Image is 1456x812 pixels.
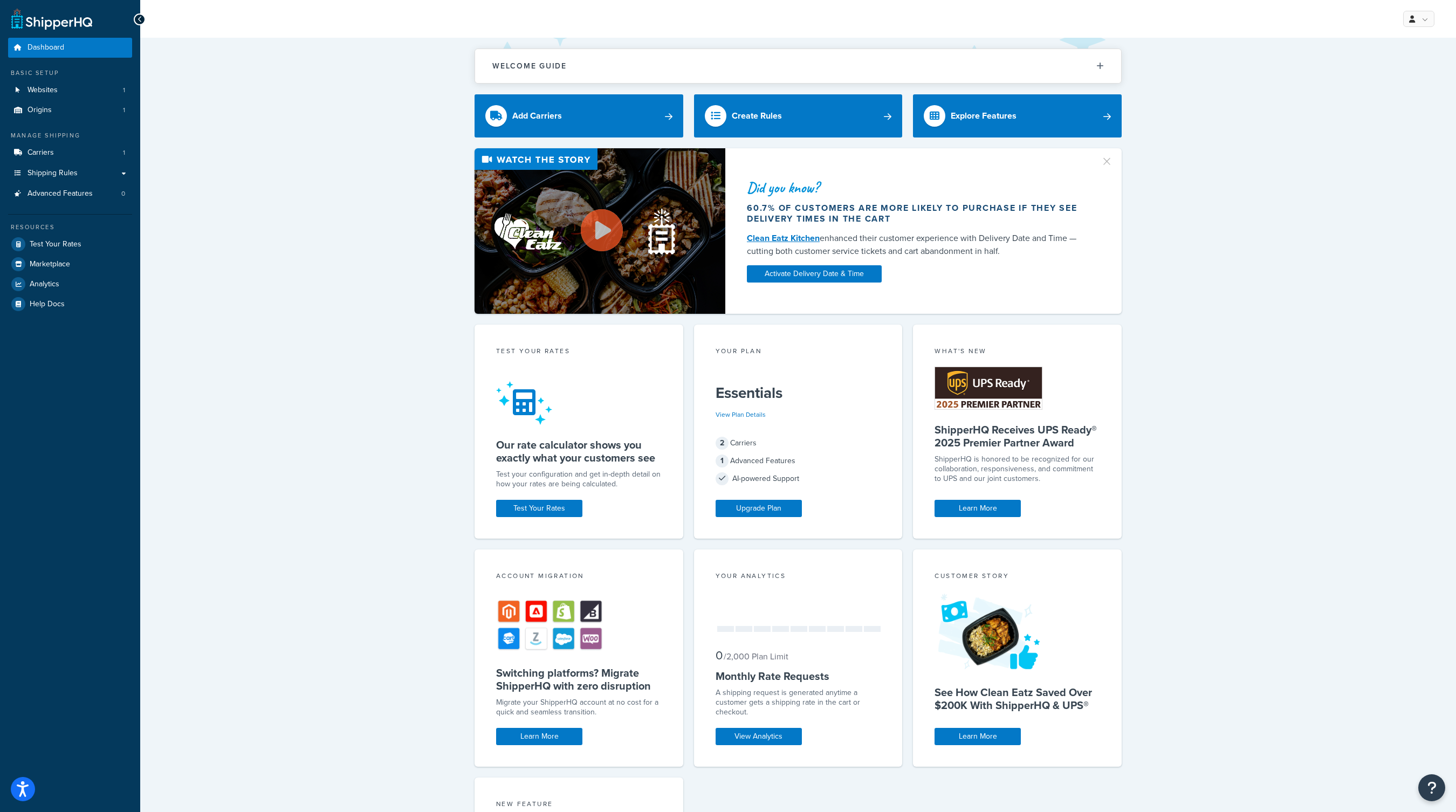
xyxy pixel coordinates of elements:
div: Your Analytics [716,571,881,583]
div: A shipping request is generated anytime a customer gets a shipping rate in the cart or checkout. [716,688,881,717]
h2: Welcome Guide [492,62,567,70]
span: Dashboard [28,43,64,52]
div: Migrate your ShipperHQ account at no cost for a quick and seamless transition. [496,698,662,717]
a: View Plan Details [716,410,766,419]
span: 1 [123,148,125,157]
span: Origins [28,106,52,115]
span: 2 [716,437,729,450]
a: Upgrade Plan [716,500,802,517]
div: Did you know? [747,180,1088,195]
a: Add Carriers [475,94,683,137]
div: 60.7% of customers are more likely to purchase if they see delivery times in the cart [747,203,1088,224]
div: Your Plan [716,346,881,359]
div: Resources [8,223,132,232]
h5: ShipperHQ Receives UPS Ready® 2025 Premier Partner Award [935,423,1100,449]
a: Origins1 [8,100,132,120]
a: Test Your Rates [8,235,132,254]
div: enhanced their customer experience with Delivery Date and Time — cutting both customer service ti... [747,232,1088,258]
a: Clean Eatz Kitchen [747,232,820,244]
a: Learn More [496,728,582,745]
div: Test your configuration and get in-depth detail on how your rates are being calculated. [496,470,662,489]
span: Carriers [28,148,54,157]
a: Websites1 [8,80,132,100]
span: Shipping Rules [28,169,78,178]
div: Carriers [716,436,881,451]
span: 0 [716,646,723,664]
div: Customer Story [935,571,1100,583]
a: Advanced Features0 [8,184,132,204]
li: Websites [8,80,132,100]
div: Test your rates [496,346,662,359]
p: ShipperHQ is honored to be recognized for our collaboration, responsiveness, and commitment to UP... [935,455,1100,484]
a: Help Docs [8,294,132,314]
span: Advanced Features [28,189,93,198]
h5: Our rate calculator shows you exactly what your customers see [496,438,662,464]
small: / 2,000 Plan Limit [724,650,788,663]
a: Dashboard [8,38,132,58]
img: Video thumbnail [475,148,725,314]
a: Shipping Rules [8,163,132,183]
a: Activate Delivery Date & Time [747,265,882,283]
span: Marketplace [30,260,70,269]
span: Help Docs [30,300,65,309]
div: Explore Features [951,108,1017,123]
button: Welcome Guide [475,49,1121,83]
a: Create Rules [694,94,903,137]
a: Analytics [8,274,132,294]
span: 0 [121,189,125,198]
li: Origins [8,100,132,120]
h5: Essentials [716,384,881,402]
a: Test Your Rates [496,500,582,517]
div: AI-powered Support [716,471,881,486]
div: Advanced Features [716,453,881,469]
h5: Switching platforms? Migrate ShipperHQ with zero disruption [496,666,662,692]
span: 1 [123,106,125,115]
button: Open Resource Center [1418,774,1445,801]
div: Account Migration [496,571,662,583]
a: Learn More [935,728,1021,745]
li: Carriers [8,143,132,163]
div: What's New [935,346,1100,359]
div: Manage Shipping [8,131,132,140]
div: Add Carriers [512,108,562,123]
span: Test Your Rates [30,240,81,249]
a: Learn More [935,500,1021,517]
h5: Monthly Rate Requests [716,670,881,683]
span: Analytics [30,280,59,289]
a: Carriers1 [8,143,132,163]
a: Explore Features [913,94,1122,137]
a: Marketplace [8,254,132,274]
span: 1 [716,455,729,467]
span: Websites [28,86,58,95]
li: Advanced Features [8,184,132,204]
a: View Analytics [716,728,802,745]
div: New Feature [496,799,662,811]
div: Basic Setup [8,68,132,78]
span: 1 [123,86,125,95]
h5: See How Clean Eatz Saved Over $200K With ShipperHQ & UPS® [935,686,1100,712]
div: Create Rules [732,108,782,123]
